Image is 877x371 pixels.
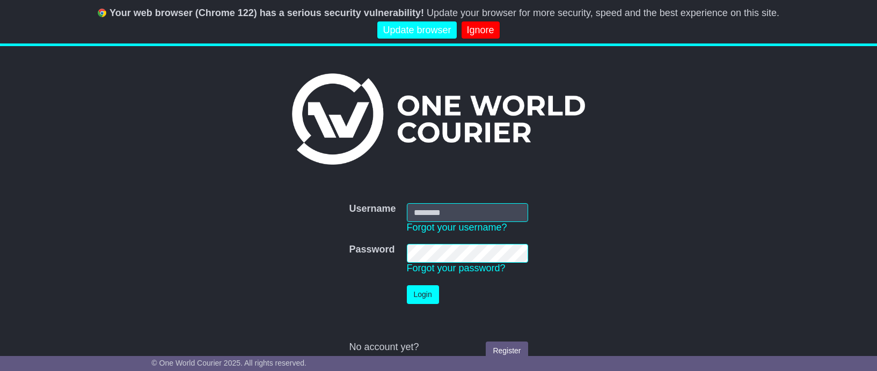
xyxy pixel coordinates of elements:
[349,342,528,353] div: No account yet?
[407,285,439,304] button: Login
[151,359,306,367] span: © One World Courier 2025. All rights reserved.
[349,203,396,215] label: Username
[292,73,585,165] img: One World
[377,21,456,39] a: Update browser
[427,8,779,18] span: Update your browser for more security, speed and the best experience on this site.
[407,222,507,233] a: Forgot your username?
[486,342,528,360] a: Register
[109,8,424,18] b: Your web browser (Chrome 122) has a serious security vulnerability!
[462,21,500,39] a: Ignore
[407,263,506,273] a: Forgot your password?
[349,244,394,256] label: Password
